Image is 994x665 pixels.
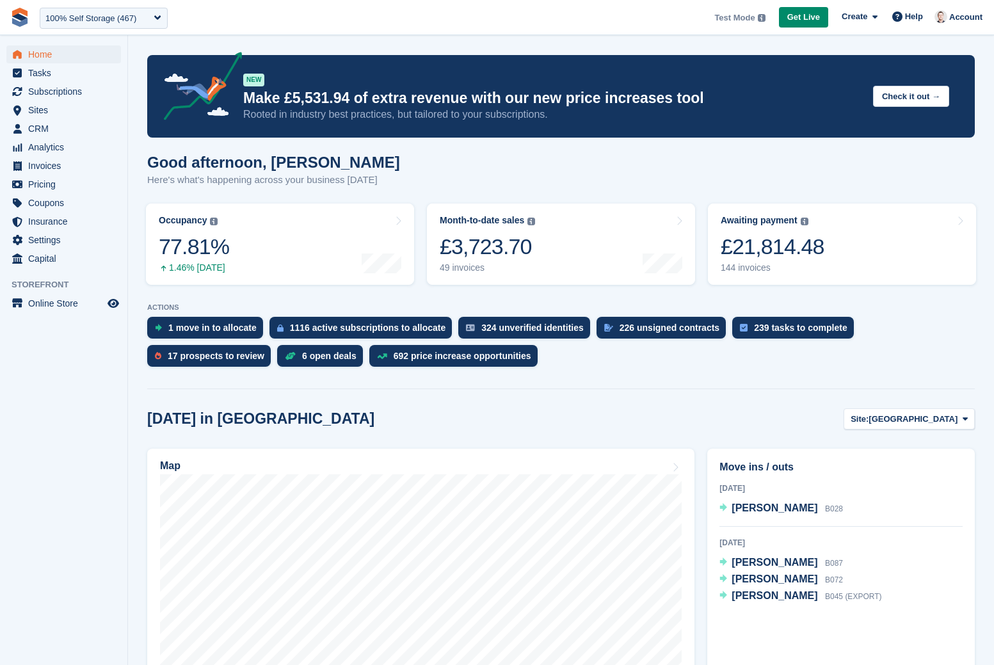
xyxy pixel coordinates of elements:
[155,324,162,332] img: move_ins_to_allocate_icon-fdf77a2bb77ea45bf5b3d319d69a93e2d87916cf1d5bf7949dd705db3b84f3ca.svg
[6,157,121,175] a: menu
[6,64,121,82] a: menu
[440,234,535,260] div: £3,723.70
[159,234,229,260] div: 77.81%
[168,323,257,333] div: 1 move in to allocate
[6,83,121,100] a: menu
[934,10,947,23] img: Jeff Knox
[6,120,121,138] a: menu
[842,10,867,23] span: Create
[147,345,277,373] a: 17 prospects to review
[721,234,824,260] div: £21,814.48
[277,345,369,373] a: 6 open deals
[801,218,808,225] img: icon-info-grey-7440780725fd019a000dd9b08b2336e03edf1995a4989e88bcd33f0948082b44.svg
[604,324,613,332] img: contract_signature_icon-13c848040528278c33f63329250d36e43548de30e8caae1d1a13099fd9432cc5.svg
[159,215,207,226] div: Occupancy
[243,89,863,108] p: Make £5,531.94 of extra revenue with our new price increases tool
[732,502,817,513] span: [PERSON_NAME]
[732,317,860,345] a: 239 tasks to complete
[721,262,824,273] div: 144 invoices
[708,204,976,285] a: Awaiting payment £21,814.48 144 invoices
[12,278,127,291] span: Storefront
[28,250,105,268] span: Capital
[6,45,121,63] a: menu
[6,250,121,268] a: menu
[851,413,869,426] span: Site:
[873,86,949,107] button: Check it out →
[28,45,105,63] span: Home
[269,317,459,345] a: 1116 active subscriptions to allocate
[159,262,229,273] div: 1.46% [DATE]
[458,317,597,345] a: 324 unverified identities
[28,83,105,100] span: Subscriptions
[28,294,105,312] span: Online Store
[147,317,269,345] a: 1 move in to allocate
[719,483,963,494] div: [DATE]
[6,175,121,193] a: menu
[719,588,881,605] a: [PERSON_NAME] B045 (EXPORT)
[377,353,387,359] img: price_increase_opportunities-93ffe204e8149a01c8c9dc8f82e8f89637d9d84a8eef4429ea346261dce0b2c0.svg
[28,175,105,193] span: Pricing
[28,212,105,230] span: Insurance
[597,317,732,345] a: 226 unsigned contracts
[481,323,584,333] div: 324 unverified identities
[825,575,843,584] span: B072
[779,7,828,28] a: Get Live
[147,154,400,171] h1: Good afternoon, [PERSON_NAME]
[147,410,374,428] h2: [DATE] in [GEOGRAPHIC_DATA]
[6,294,121,312] a: menu
[721,215,798,226] div: Awaiting payment
[719,555,843,572] a: [PERSON_NAME] B087
[106,296,121,311] a: Preview store
[732,557,817,568] span: [PERSON_NAME]
[905,10,923,23] span: Help
[719,537,963,549] div: [DATE]
[369,345,544,373] a: 692 price increase opportunities
[243,74,264,86] div: NEW
[719,501,843,517] a: [PERSON_NAME] B028
[28,101,105,119] span: Sites
[714,12,755,24] span: Test Mode
[740,324,748,332] img: task-75834270c22a3079a89374b754ae025e5fb1db73e45f91037f5363f120a921f8.svg
[787,11,820,24] span: Get Live
[28,231,105,249] span: Settings
[869,413,958,426] span: [GEOGRAPHIC_DATA]
[440,262,535,273] div: 49 invoices
[10,8,29,27] img: stora-icon-8386f47178a22dfd0bd8f6a31ec36ba5ce8667c1dd55bd0f319d3a0aa187defe.svg
[290,323,446,333] div: 1116 active subscriptions to allocate
[210,218,218,225] img: icon-info-grey-7440780725fd019a000dd9b08b2336e03edf1995a4989e88bcd33f0948082b44.svg
[243,108,863,122] p: Rooted in industry best practices, but tailored to your subscriptions.
[844,408,975,429] button: Site: [GEOGRAPHIC_DATA]
[427,204,695,285] a: Month-to-date sales £3,723.70 49 invoices
[6,231,121,249] a: menu
[825,504,843,513] span: B028
[949,11,982,24] span: Account
[45,12,136,25] div: 100% Self Storage (467)
[527,218,535,225] img: icon-info-grey-7440780725fd019a000dd9b08b2336e03edf1995a4989e88bcd33f0948082b44.svg
[732,590,817,601] span: [PERSON_NAME]
[466,324,475,332] img: verify_identity-adf6edd0f0f0b5bbfe63781bf79b02c33cf7c696d77639b501bdc392416b5a36.svg
[160,460,180,472] h2: Map
[28,138,105,156] span: Analytics
[147,303,975,312] p: ACTIONS
[6,194,121,212] a: menu
[440,215,524,226] div: Month-to-date sales
[6,138,121,156] a: menu
[146,204,414,285] a: Occupancy 77.81% 1.46% [DATE]
[28,64,105,82] span: Tasks
[754,323,847,333] div: 239 tasks to complete
[155,352,161,360] img: prospect-51fa495bee0391a8d652442698ab0144808aea92771e9ea1ae160a38d050c398.svg
[302,351,357,361] div: 6 open deals
[147,173,400,188] p: Here's what's happening across your business [DATE]
[394,351,531,361] div: 692 price increase opportunities
[6,101,121,119] a: menu
[825,592,881,601] span: B045 (EXPORT)
[732,573,817,584] span: [PERSON_NAME]
[719,460,963,475] h2: Move ins / outs
[285,351,296,360] img: deal-1b604bf984904fb50ccaf53a9ad4b4a5d6e5aea283cecdc64d6e3604feb123c2.svg
[168,351,264,361] div: 17 prospects to review
[153,52,243,125] img: price-adjustments-announcement-icon-8257ccfd72463d97f412b2fc003d46551f7dbcb40ab6d574587a9cd5c0d94...
[825,559,843,568] span: B087
[277,324,284,332] img: active_subscription_to_allocate_icon-d502201f5373d7db506a760aba3b589e785aa758c864c3986d89f69b8ff3...
[28,194,105,212] span: Coupons
[28,157,105,175] span: Invoices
